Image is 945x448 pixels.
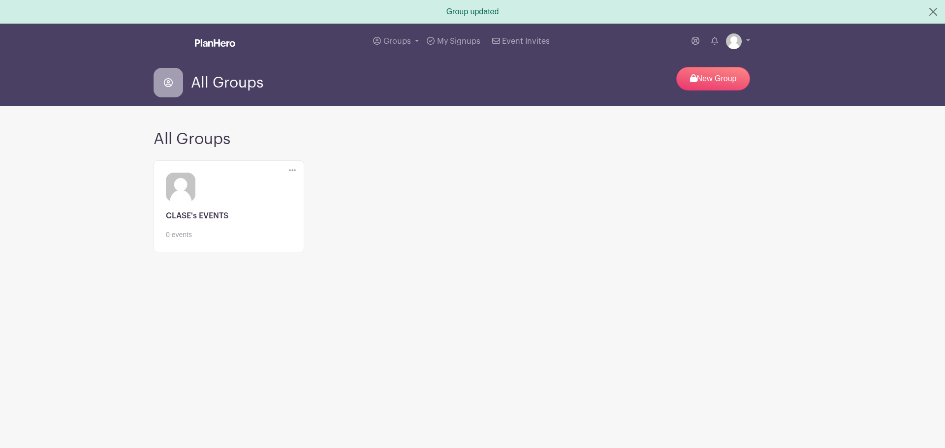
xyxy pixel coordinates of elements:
a: My Signups [423,24,484,59]
a: Groups [369,24,423,59]
a: Event Invites [488,24,554,59]
img: default-ce2991bfa6775e67f084385cd625a349d9dcbb7a52a09fb2fda1e96e2d18dcdb.png [726,33,742,49]
h2: All Groups [154,130,791,149]
img: logo_white-6c42ec7e38ccf1d336a20a19083b03d10ae64f83f12c07503d8b9e83406b4c7d.svg [195,39,235,47]
span: My Signups [437,37,480,45]
span: All Groups [191,75,263,91]
span: Event Invites [502,37,550,45]
span: Groups [383,37,411,45]
p: New Group [676,67,750,90]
